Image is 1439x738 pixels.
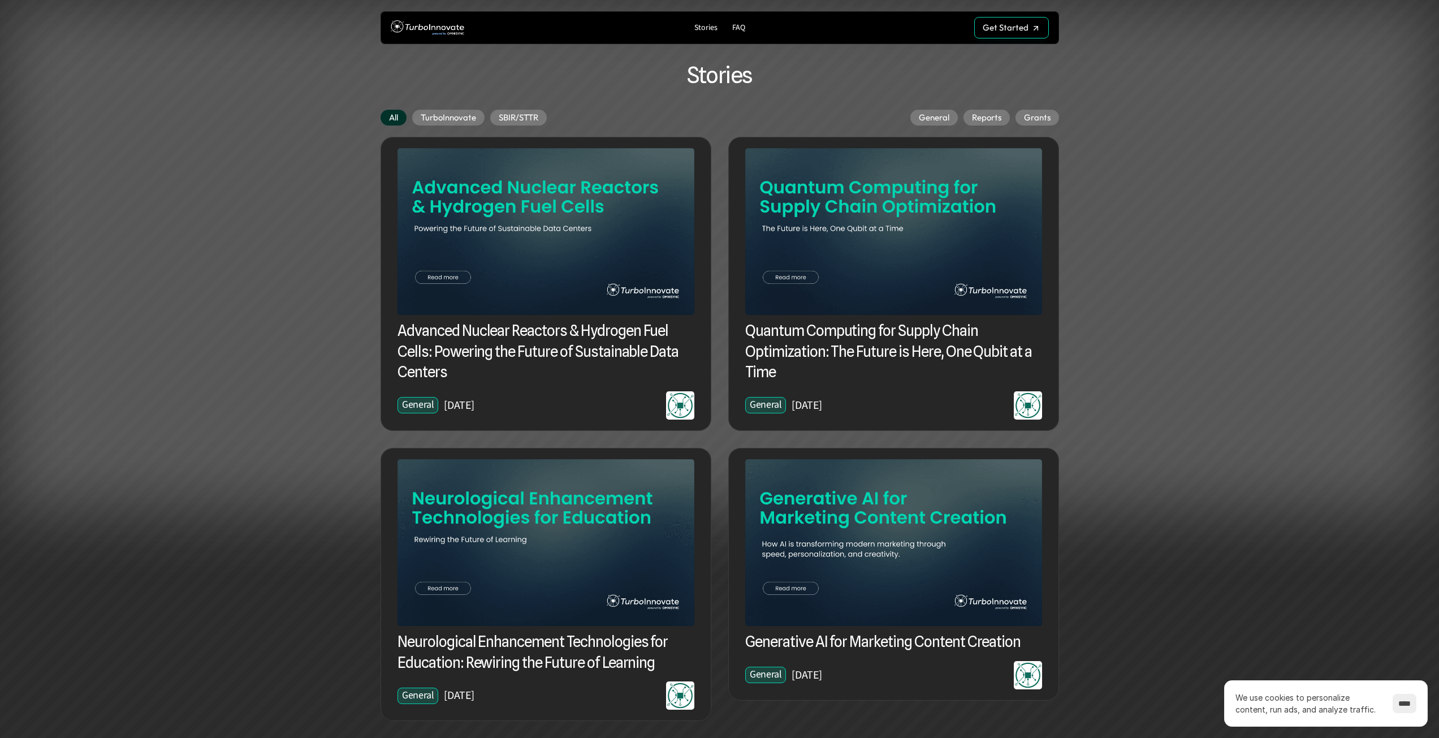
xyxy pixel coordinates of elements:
p: Stories [694,23,718,33]
a: Get Started [974,17,1049,38]
p: FAQ [732,23,745,33]
p: We use cookies to personalize content, run ads, and analyze traffic. [1235,692,1381,715]
a: FAQ [728,20,750,36]
a: Stories [690,20,722,36]
p: Get Started [983,23,1029,33]
img: TurboInnovate Logo [391,18,464,38]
